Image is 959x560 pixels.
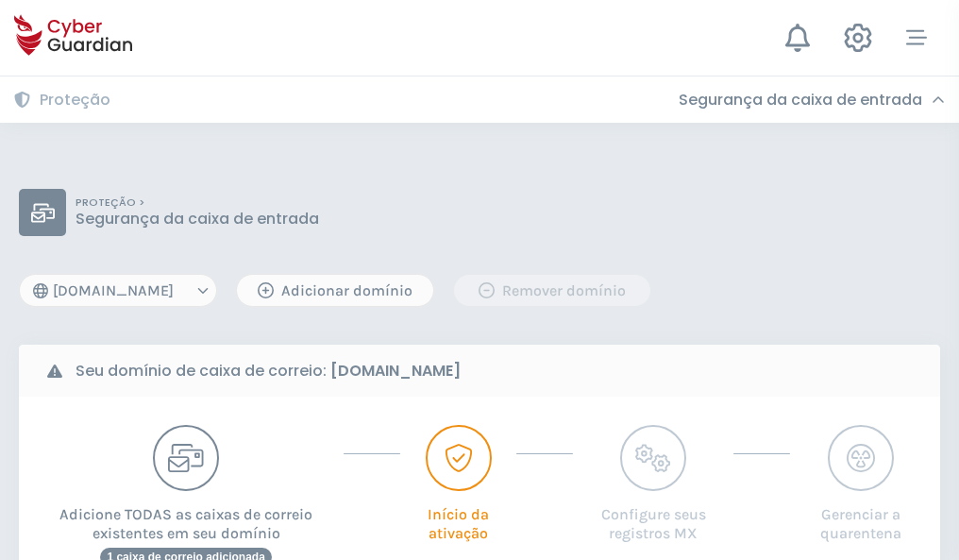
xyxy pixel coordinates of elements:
p: Segurança da caixa de entrada [76,210,319,229]
button: Adicionar domínio [236,274,434,307]
b: Seu domínio de caixa de correio: [76,360,461,382]
h3: Proteção [40,91,110,110]
div: Adicionar domínio [251,280,419,302]
p: Início da ativação [419,491,496,543]
button: Remover domínio [453,274,651,307]
div: Remover domínio [468,280,636,302]
strong: [DOMAIN_NAME] [330,360,461,382]
button: Início da ativação [419,425,496,543]
p: PROTEÇÃO > [76,196,319,210]
h3: Segurança da caixa de entrada [679,91,922,110]
div: Segurança da caixa de entrada [679,91,945,110]
p: Gerenciar a quarentena [809,491,912,543]
p: Adicione TODAS as caixas de correio existentes em seu domínio [47,491,325,543]
button: Configure seus registros MX [592,425,715,543]
p: Configure seus registros MX [592,491,715,543]
button: Gerenciar a quarentena [809,425,912,543]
